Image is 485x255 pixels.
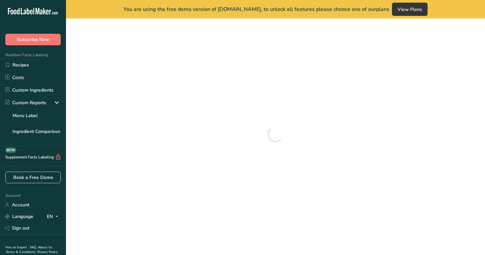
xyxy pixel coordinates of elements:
[17,36,49,43] span: Subscribe Now
[398,6,422,13] span: View Plans
[37,250,58,254] a: Privacy Policy
[5,211,33,222] a: Language
[5,34,61,45] button: Subscribe Now
[376,6,389,13] span: plans
[5,245,29,250] a: Hire an Expert .
[392,3,428,16] button: View Plans
[47,213,61,221] div: EN
[30,245,38,250] a: FAQ .
[5,245,52,254] a: About Us .
[123,5,389,13] span: You are using the free demo version of [DOMAIN_NAME], to unlock all features please choose one of...
[5,148,16,153] div: BETA
[5,172,61,183] a: Book a Free Demo
[6,250,37,254] a: Terms & Conditions .
[5,99,46,106] div: Custom Reports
